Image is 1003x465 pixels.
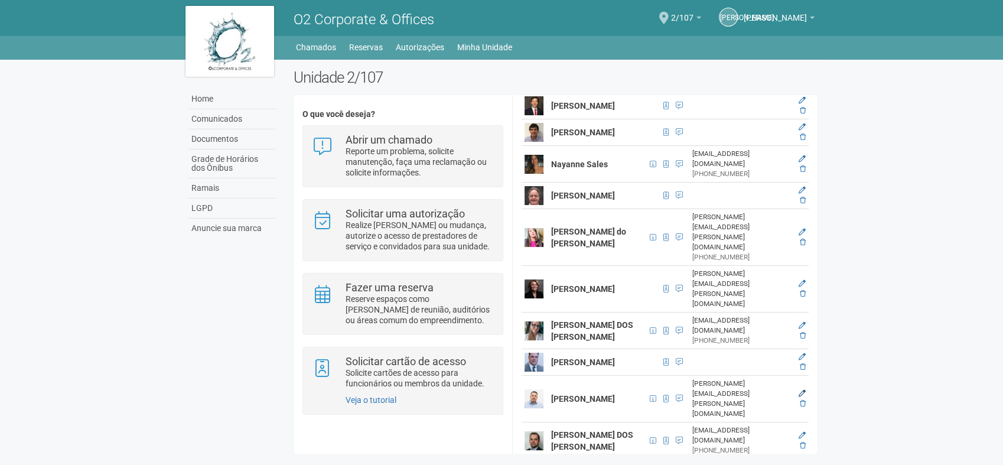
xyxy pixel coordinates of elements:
[671,15,701,24] a: 2/107
[302,110,503,119] h4: O que você deseja?
[525,321,543,340] img: user.png
[296,39,336,56] a: Chamados
[800,238,806,246] a: Excluir membro
[744,2,807,22] span: Juliana Oliveira
[346,207,465,220] strong: Solicitar uma autorização
[312,356,493,389] a: Solicitar cartão de acesso Solicite cartões de acesso para funcionários ou membros da unidade.
[799,228,806,236] a: Editar membro
[349,39,383,56] a: Reservas
[799,279,806,288] a: Editar membro
[692,379,790,419] div: [PERSON_NAME][EMAIL_ADDRESS][PERSON_NAME][DOMAIN_NAME]
[551,191,615,200] strong: [PERSON_NAME]
[312,282,493,326] a: Fazer uma reserva Reserve espaços como [PERSON_NAME] de reunião, auditórios ou áreas comum do emp...
[800,196,806,204] a: Excluir membro
[799,389,806,398] a: Editar membro
[800,399,806,408] a: Excluir membro
[551,101,615,110] strong: [PERSON_NAME]
[457,39,512,56] a: Minha Unidade
[692,425,790,446] div: [EMAIL_ADDRESS][DOMAIN_NAME]
[525,353,543,372] img: user.png
[799,123,806,131] a: Editar membro
[692,212,790,252] div: [PERSON_NAME][EMAIL_ADDRESS][PERSON_NAME][DOMAIN_NAME]
[525,155,543,174] img: user.png
[800,441,806,450] a: Excluir membro
[188,89,276,109] a: Home
[551,160,608,169] strong: Nayanne Sales
[692,316,790,336] div: [EMAIL_ADDRESS][DOMAIN_NAME]
[188,219,276,238] a: Anuncie sua marca
[312,209,493,252] a: Solicitar uma autorização Realize [PERSON_NAME] ou mudança, autorize o acesso de prestadores de s...
[525,123,543,142] img: user.png
[346,281,434,294] strong: Fazer uma reserva
[692,252,790,262] div: [PHONE_NUMBER]
[799,96,806,105] a: Editar membro
[188,109,276,129] a: Comunicados
[346,395,396,405] a: Veja o tutorial
[799,353,806,361] a: Editar membro
[551,128,615,137] strong: [PERSON_NAME]
[525,186,543,205] img: user.png
[525,279,543,298] img: user.png
[744,15,815,24] a: [PERSON_NAME]
[800,363,806,371] a: Excluir membro
[346,134,432,146] strong: Abrir um chamado
[346,146,494,178] p: Reporte um problema, solicite manutenção, faça uma reclamação ou solicite informações.
[294,11,434,28] span: O2 Corporate & Offices
[800,165,806,173] a: Excluir membro
[692,169,790,179] div: [PHONE_NUMBER]
[692,336,790,346] div: [PHONE_NUMBER]
[799,186,806,194] a: Editar membro
[346,294,494,326] p: Reserve espaços como [PERSON_NAME] de reunião, auditórios ou áreas comum do empreendimento.
[800,133,806,141] a: Excluir membro
[799,321,806,330] a: Editar membro
[799,431,806,440] a: Editar membro
[346,368,494,389] p: Solicite cartões de acesso para funcionários ou membros da unidade.
[188,129,276,149] a: Documentos
[551,227,626,248] strong: [PERSON_NAME] do [PERSON_NAME]
[551,320,633,342] strong: [PERSON_NAME] DOS [PERSON_NAME]
[692,149,790,169] div: [EMAIL_ADDRESS][DOMAIN_NAME]
[188,178,276,199] a: Ramais
[800,290,806,298] a: Excluir membro
[551,284,615,294] strong: [PERSON_NAME]
[185,6,274,77] img: logo.jpg
[312,135,493,178] a: Abrir um chamado Reporte um problema, solicite manutenção, faça uma reclamação ou solicite inform...
[525,228,543,247] img: user.png
[525,96,543,115] img: user.png
[346,220,494,252] p: Realize [PERSON_NAME] ou mudança, autorize o acesso de prestadores de serviço e convidados para s...
[188,149,276,178] a: Grade de Horários dos Ônibus
[396,39,444,56] a: Autorizações
[551,430,633,451] strong: [PERSON_NAME] DOS [PERSON_NAME]
[692,446,790,456] div: [PHONE_NUMBER]
[551,394,615,404] strong: [PERSON_NAME]
[346,355,466,368] strong: Solicitar cartão de acesso
[692,269,790,309] div: [PERSON_NAME][EMAIL_ADDRESS][PERSON_NAME][DOMAIN_NAME]
[800,106,806,115] a: Excluir membro
[671,2,693,22] span: 2/107
[525,431,543,450] img: user.png
[294,69,818,86] h2: Unidade 2/107
[551,357,615,367] strong: [PERSON_NAME]
[799,155,806,163] a: Editar membro
[188,199,276,219] a: LGPD
[525,389,543,408] img: user.png
[719,8,738,27] a: [PERSON_NAME]
[800,331,806,340] a: Excluir membro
